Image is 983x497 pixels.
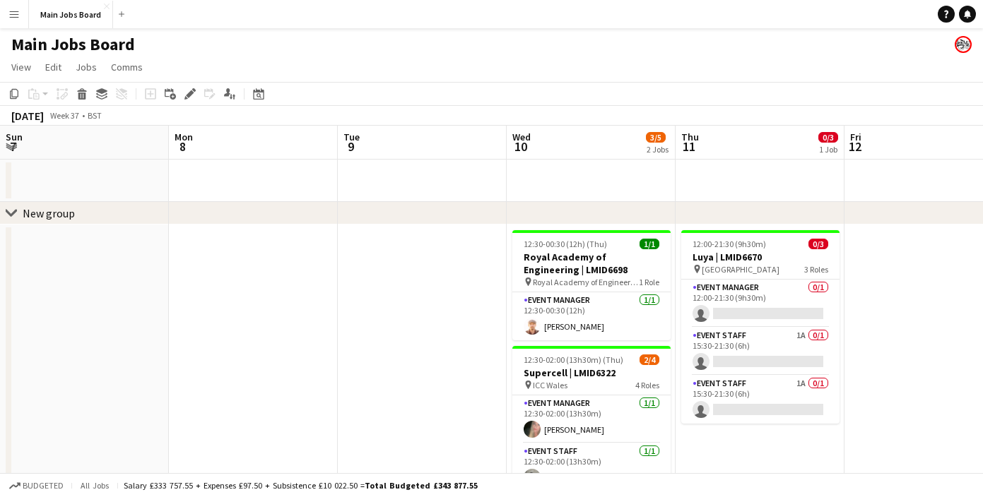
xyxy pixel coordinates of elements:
[679,138,699,155] span: 11
[635,380,659,390] span: 4 Roles
[78,480,112,491] span: All jobs
[11,34,135,55] h1: Main Jobs Board
[11,109,44,123] div: [DATE]
[40,58,67,76] a: Edit
[640,354,659,365] span: 2/4
[640,239,659,249] span: 1/1
[524,354,623,365] span: 12:30-02:00 (13h30m) (Thu)
[512,251,671,276] h3: Royal Academy of Engineering | LMID6698
[848,138,861,155] span: 12
[804,264,828,275] span: 3 Roles
[510,138,531,155] span: 10
[524,239,607,249] span: 12:30-00:30 (12h) (Thu)
[124,480,478,491] div: Salary £333 757.55 + Expenses £97.50 + Subsistence £10 022.50 =
[512,292,671,340] app-card-role: Event Manager1/112:30-00:30 (12h)[PERSON_NAME]
[6,131,23,143] span: Sun
[111,61,143,73] span: Comms
[681,280,840,328] app-card-role: Event Manager0/112:00-21:30 (9h30m)
[343,131,360,143] span: Tue
[29,1,113,28] button: Main Jobs Board
[819,144,837,155] div: 1 Job
[6,58,37,76] a: View
[512,443,671,491] app-card-role: Event Staff1/112:30-02:00 (13h30m)[PERSON_NAME]
[70,58,102,76] a: Jobs
[88,110,102,121] div: BST
[646,132,666,143] span: 3/5
[533,380,567,390] span: ICC Wales
[693,239,766,249] span: 12:00-21:30 (9h30m)
[681,328,840,376] app-card-role: Event Staff1A0/115:30-21:30 (6h)
[512,366,671,379] h3: Supercell | LMID6322
[681,131,699,143] span: Thu
[341,138,360,155] span: 9
[175,131,193,143] span: Mon
[681,230,840,424] app-job-card: 12:00-21:30 (9h30m)0/3Luya | LMID6670 [GEOGRAPHIC_DATA]3 RolesEvent Manager0/112:00-21:30 (9h30m)...
[365,480,478,491] span: Total Budgeted £343 877.55
[76,61,97,73] span: Jobs
[647,144,669,155] div: 2 Jobs
[512,131,531,143] span: Wed
[512,395,671,443] app-card-role: Event Manager1/112:30-02:00 (13h30m)[PERSON_NAME]
[45,61,61,73] span: Edit
[639,277,659,287] span: 1 Role
[850,131,861,143] span: Fri
[172,138,193,155] span: 8
[955,36,972,53] app-user-avatar: Alanya O'Donnell
[533,277,639,287] span: Royal Academy of Engineering, [PERSON_NAME][GEOGRAPHIC_DATA]
[808,239,828,249] span: 0/3
[47,110,82,121] span: Week 37
[7,478,66,493] button: Budgeted
[23,481,64,491] span: Budgeted
[681,376,840,424] app-card-role: Event Staff1A0/115:30-21:30 (6h)
[105,58,148,76] a: Comms
[11,61,31,73] span: View
[702,264,779,275] span: [GEOGRAPHIC_DATA]
[23,206,75,220] div: New group
[818,132,838,143] span: 0/3
[4,138,23,155] span: 7
[512,230,671,340] app-job-card: 12:30-00:30 (12h) (Thu)1/1Royal Academy of Engineering | LMID6698 Royal Academy of Engineering, [...
[681,251,840,263] h3: Luya | LMID6670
